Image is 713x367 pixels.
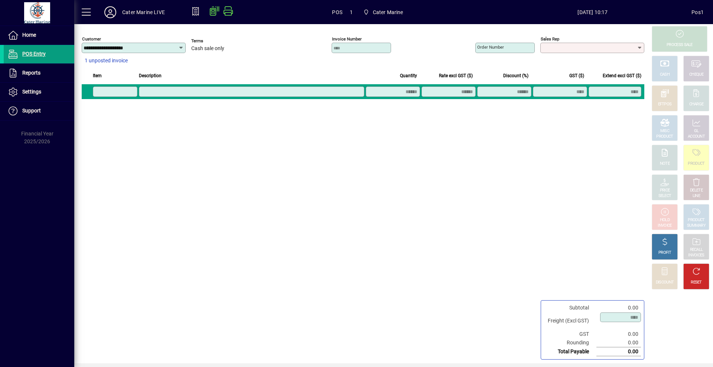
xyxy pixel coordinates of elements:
td: Total Payable [544,347,596,356]
td: Freight (Excl GST) [544,312,596,330]
td: Rounding [544,338,596,347]
mat-label: Invoice number [332,36,362,42]
div: PRODUCT [688,217,704,223]
div: NOTE [660,161,670,167]
td: 0.00 [596,338,641,347]
div: DISCOUNT [656,280,674,285]
span: Cater Marine [373,6,403,18]
span: Reports [22,70,40,76]
span: Cater Marine [360,6,406,19]
div: EFTPOS [658,102,672,107]
div: SUMMARY [687,223,706,229]
span: Support [22,108,41,114]
span: POS [332,6,342,18]
div: INVOICES [688,253,704,258]
div: PRICE [660,188,670,193]
div: CHEQUE [689,72,703,78]
span: Item [93,72,102,80]
span: Home [22,32,36,38]
div: HOLD [660,217,670,223]
div: GL [694,128,699,134]
td: Subtotal [544,304,596,312]
span: Cash sale only [191,46,224,52]
a: Support [4,102,74,120]
span: POS Entry [22,51,46,57]
span: Extend excl GST ($) [603,72,641,80]
span: Terms [191,39,236,43]
div: CASH [660,72,670,78]
div: Cater Marine LIVE [122,6,165,18]
span: 1 [350,6,353,18]
a: Settings [4,83,74,101]
mat-label: Sales rep [541,36,559,42]
div: INVOICE [658,223,671,229]
div: PRODUCT [688,161,704,167]
div: PROFIT [658,250,671,256]
span: Rate excl GST ($) [439,72,473,80]
div: Pos1 [691,6,704,18]
span: Discount (%) [503,72,528,80]
a: Home [4,26,74,45]
a: Reports [4,64,74,82]
div: RECALL [690,247,703,253]
button: 1 unposted invoice [82,54,131,68]
td: GST [544,330,596,338]
mat-label: Customer [82,36,101,42]
div: RESET [691,280,702,285]
div: CHARGE [689,102,704,107]
div: ACCOUNT [688,134,705,140]
span: [DATE] 10:17 [494,6,692,18]
span: GST ($) [569,72,584,80]
div: PRODUCT [656,134,673,140]
div: DELETE [690,188,703,193]
div: MISC [660,128,669,134]
div: PROCESS SALE [667,42,693,48]
div: SELECT [658,193,671,199]
div: LINE [693,193,700,199]
span: Settings [22,89,41,95]
td: 0.00 [596,347,641,356]
td: 0.00 [596,304,641,312]
span: 1 unposted invoice [85,57,128,65]
mat-label: Order number [477,45,504,50]
td: 0.00 [596,330,641,338]
span: Quantity [400,72,417,80]
button: Profile [98,6,122,19]
span: Description [139,72,162,80]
